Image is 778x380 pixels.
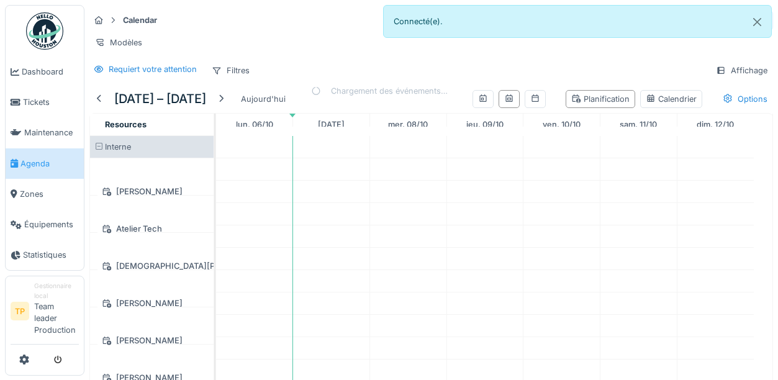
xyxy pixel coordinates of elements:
[22,66,79,78] span: Dashboard
[89,34,148,52] div: Modèles
[114,91,206,106] h5: [DATE] – [DATE]
[105,142,131,152] span: Interne
[311,85,448,97] div: Chargement des événements…
[11,281,79,344] a: TP Gestionnaire localTeam leader Production
[315,116,348,133] a: 7 octobre 2025
[206,61,255,79] div: Filtres
[694,116,737,133] a: 12 octobre 2025
[24,219,79,230] span: Équipements
[6,117,84,148] a: Maintenance
[6,240,84,270] a: Statistiques
[20,188,79,200] span: Zones
[710,61,773,79] div: Affichage
[26,12,63,50] img: Badge_color-CXgf-gQk.svg
[97,333,206,348] div: [PERSON_NAME]
[6,179,84,209] a: Zones
[105,120,147,129] span: Resources
[6,87,84,117] a: Tickets
[97,184,206,199] div: [PERSON_NAME]
[6,57,84,87] a: Dashboard
[20,158,79,170] span: Agenda
[34,281,79,341] li: Team leader Production
[236,91,291,107] div: Aujourd'hui
[11,302,29,320] li: TP
[383,5,772,38] div: Connecté(e).
[109,63,197,75] div: Requiert votre attention
[617,116,660,133] a: 11 octobre 2025
[743,6,771,38] button: Close
[6,209,84,240] a: Équipements
[97,221,206,237] div: Atelier Tech
[34,281,79,301] div: Gestionnaire local
[571,93,630,105] div: Planification
[717,90,773,108] div: Options
[233,116,276,133] a: 6 octobre 2025
[463,116,507,133] a: 9 octobre 2025
[23,249,79,261] span: Statistiques
[540,116,584,133] a: 10 octobre 2025
[385,116,431,133] a: 8 octobre 2025
[24,127,79,138] span: Maintenance
[118,14,162,26] strong: Calendar
[23,96,79,108] span: Tickets
[97,258,206,274] div: [DEMOGRAPHIC_DATA][PERSON_NAME]
[6,148,84,179] a: Agenda
[646,93,697,105] div: Calendrier
[97,296,206,311] div: [PERSON_NAME]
